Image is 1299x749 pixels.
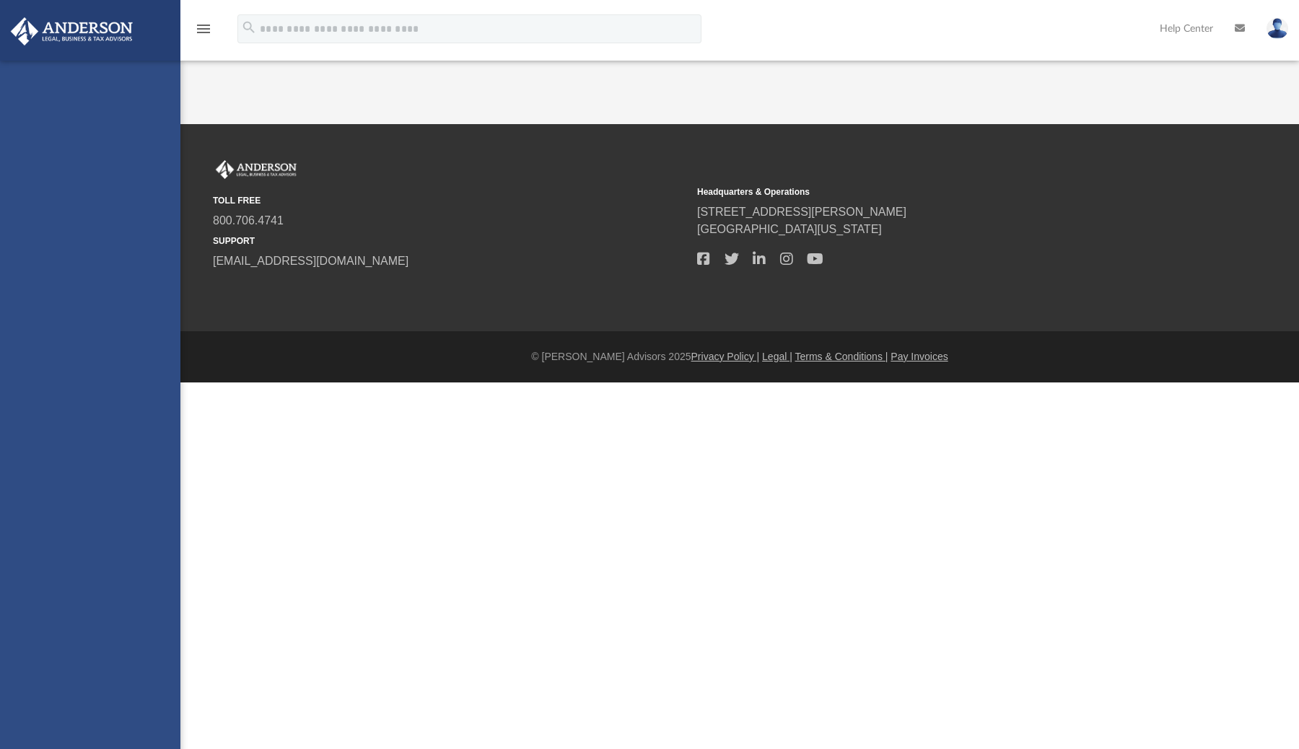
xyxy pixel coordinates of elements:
[213,160,299,179] img: Anderson Advisors Platinum Portal
[1267,18,1288,39] img: User Pic
[6,17,137,45] img: Anderson Advisors Platinum Portal
[213,235,687,248] small: SUPPORT
[762,351,792,362] a: Legal |
[891,351,948,362] a: Pay Invoices
[795,351,888,362] a: Terms & Conditions |
[697,223,882,235] a: [GEOGRAPHIC_DATA][US_STATE]
[697,206,906,218] a: [STREET_ADDRESS][PERSON_NAME]
[213,255,408,267] a: [EMAIL_ADDRESS][DOMAIN_NAME]
[697,185,1171,198] small: Headquarters & Operations
[180,349,1299,364] div: © [PERSON_NAME] Advisors 2025
[195,20,212,38] i: menu
[241,19,257,35] i: search
[213,194,687,207] small: TOLL FREE
[213,214,284,227] a: 800.706.4741
[691,351,760,362] a: Privacy Policy |
[195,27,212,38] a: menu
